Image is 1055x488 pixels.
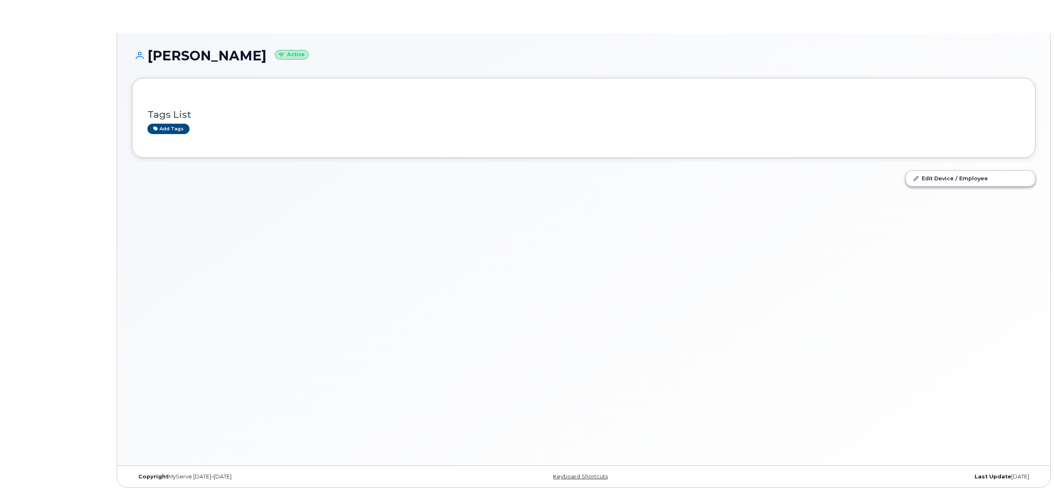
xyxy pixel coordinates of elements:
small: Active [275,50,309,60]
strong: Copyright [138,473,168,480]
a: Keyboard Shortcuts [553,473,608,480]
div: MyServe [DATE]–[DATE] [132,473,433,480]
div: [DATE] [734,473,1035,480]
a: Add tags [147,124,190,134]
h1: [PERSON_NAME] [132,48,1035,63]
a: Edit Device / Employee [906,171,1035,186]
h3: Tags List [147,110,1020,120]
strong: Last Update [975,473,1011,480]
